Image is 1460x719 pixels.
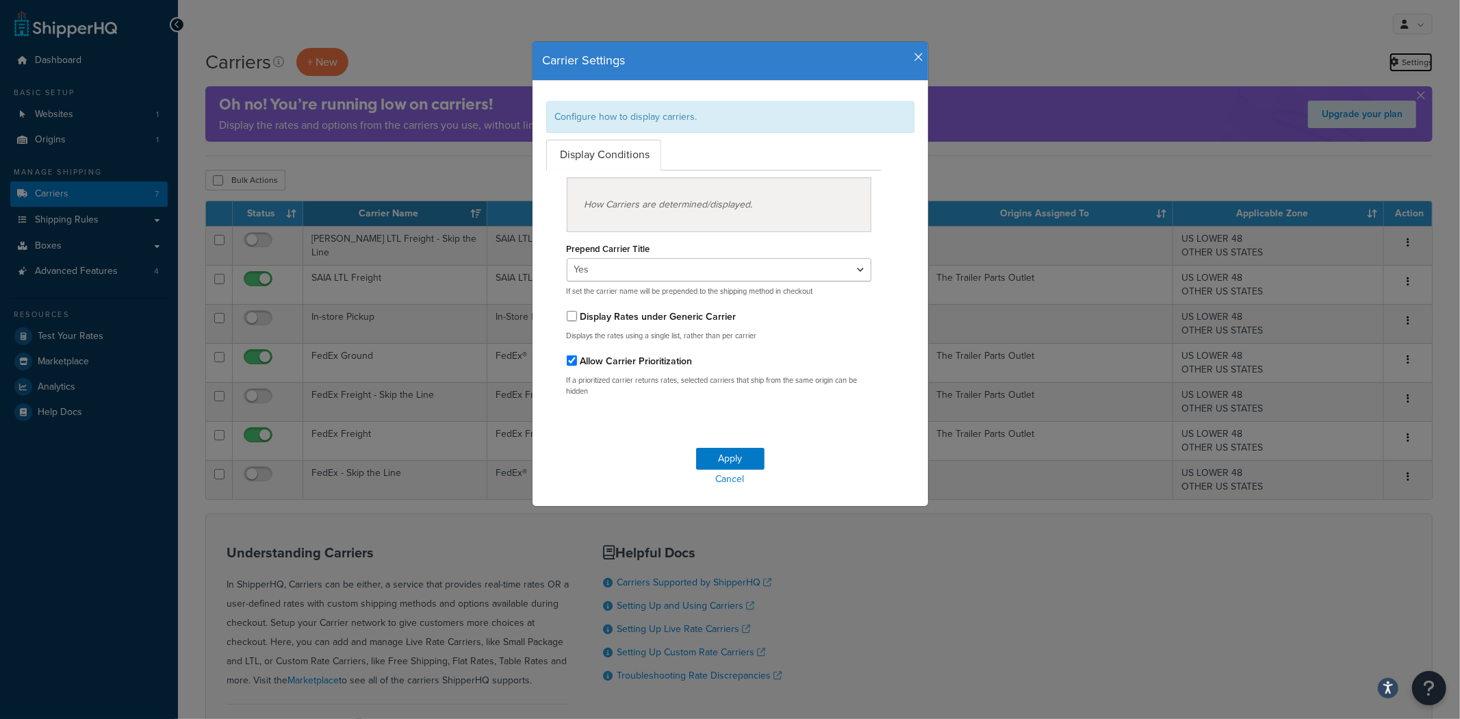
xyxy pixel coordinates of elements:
button: Apply [696,448,765,470]
input: Allow Carrier Prioritization [567,355,577,366]
p: If set the carrier name will be prepended to the shipping method in checkout [567,286,872,297]
div: How Carriers are determined/displayed. [567,177,872,232]
div: Configure how to display carriers. [546,101,914,133]
p: Displays the rates using a single list, rather than per carrier [567,331,872,341]
label: Allow Carrier Prioritization [580,354,693,368]
p: If a prioritized carrier returns rates, selected carriers that ship from the same origin can be h... [567,375,872,396]
label: Prepend Carrier Title [567,244,650,254]
label: Display Rates under Generic Carrier [580,310,737,324]
input: Display Rates under Generic Carrier [567,311,577,321]
a: Cancel [533,470,928,489]
h4: Carrier Settings [543,52,918,70]
a: Display Conditions [546,140,661,171]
